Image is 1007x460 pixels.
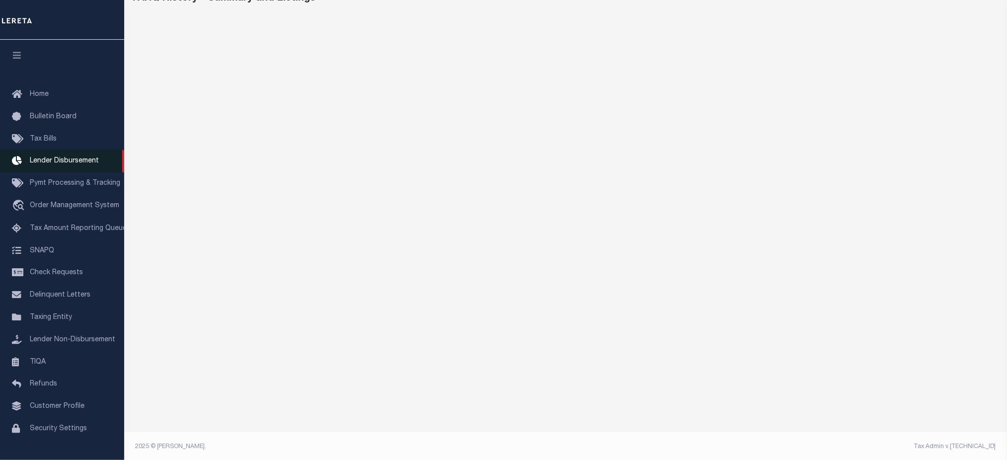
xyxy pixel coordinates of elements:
[30,381,57,387] span: Refunds
[30,425,87,432] span: Security Settings
[30,358,46,365] span: TIQA
[128,442,566,451] div: 2025 © [PERSON_NAME].
[30,336,115,343] span: Lender Non-Disbursement
[30,269,83,276] span: Check Requests
[12,200,28,213] i: travel_explore
[30,136,57,143] span: Tax Bills
[30,157,99,164] span: Lender Disbursement
[30,225,127,232] span: Tax Amount Reporting Queue
[30,113,77,120] span: Bulletin Board
[30,91,49,98] span: Home
[573,442,996,451] div: Tax Admin v.[TECHNICAL_ID]
[30,202,119,209] span: Order Management System
[30,314,72,321] span: Taxing Entity
[30,292,90,299] span: Delinquent Letters
[30,247,54,254] span: SNAPQ
[30,403,84,410] span: Customer Profile
[30,180,120,187] span: Pymt Processing & Tracking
